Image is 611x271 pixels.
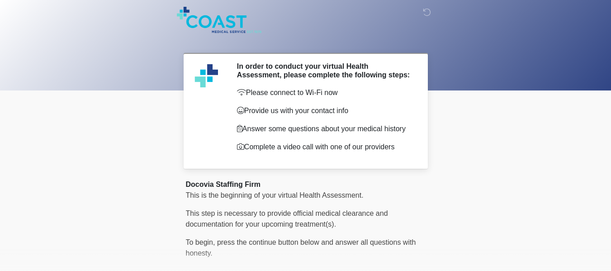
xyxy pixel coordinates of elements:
span: To begin, [186,238,217,246]
p: Complete a video call with one of our providers [237,142,412,152]
span: press the continue button below and answer all questions with honesty. [186,238,416,257]
span: This step is necessary to provide official medical clearance and documentation for your upcoming ... [186,209,388,228]
p: Answer some questions about your medical history [237,124,412,134]
p: Please connect to Wi-Fi now [237,87,412,98]
img: Agent Avatar [193,62,220,89]
span: This is the beginning of your virtual Health Assessment. [186,191,364,199]
img: Coast Medical Service Logo [177,7,262,33]
div: Docovia Staffing Firm [186,179,426,190]
p: Provide us with your contact info [237,105,412,116]
h1: ‎ ‎ ‎ [179,33,432,49]
h2: In order to conduct your virtual Health Assessment, please complete the following steps: [237,62,412,79]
